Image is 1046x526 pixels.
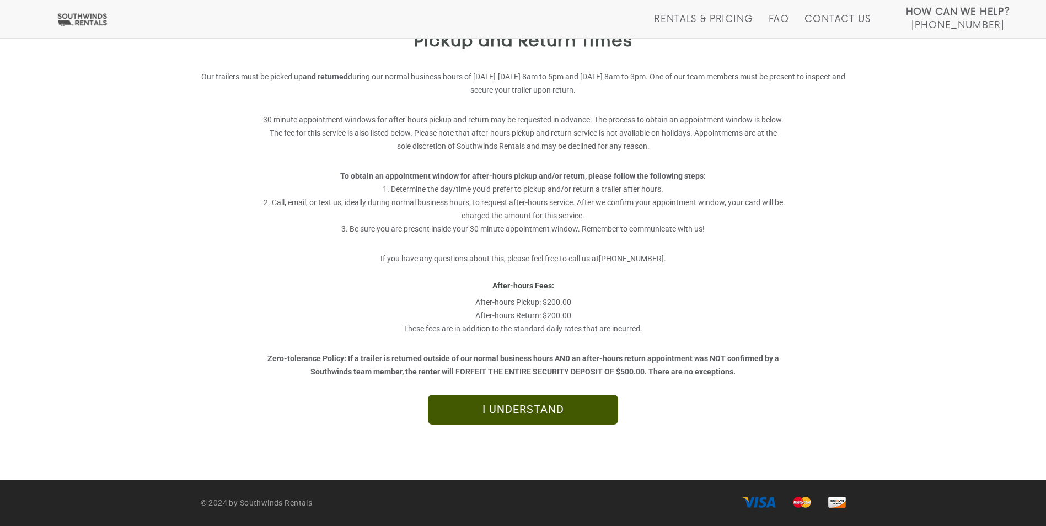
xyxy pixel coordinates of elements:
[793,497,811,508] img: master card
[428,395,618,425] a: I UNDERSTAND
[55,13,109,26] img: Southwinds Rentals Logo
[911,20,1004,31] span: [PHONE_NUMBER]
[201,33,846,51] h2: Pickup and Return Times
[267,354,779,376] strong: Zero-tolerance Policy: If a trailer is returned outside of our normal business hours AND an after...
[303,72,348,81] strong: and returned
[906,7,1010,18] strong: How Can We Help?
[201,70,846,96] p: Our trailers must be picked up during our normal business hours of [DATE]-[DATE] 8am to 5pm and [...
[906,6,1010,30] a: How Can We Help? [PHONE_NUMBER]
[201,498,313,507] strong: © 2024 by Southwinds Rentals
[262,296,784,335] p: After-hours Pickup: $200.00 After-hours Return: $200.00 These fees are in addition to the standar...
[262,241,784,265] p: If you have any questions about this, please feel free to call us at .
[828,497,846,508] img: discover
[599,254,664,263] a: [PHONE_NUMBER]
[262,158,784,235] p: 1. Determine the day/time you'd prefer to pickup and/or return a trailer after hours. 2. Call, em...
[769,14,790,38] a: FAQ
[742,497,776,508] img: visa
[340,171,706,180] strong: To obtain an appointment window for after-hours pickup and/or return, please follow the following...
[654,14,753,38] a: Rentals & Pricing
[804,14,870,38] a: Contact Us
[262,271,784,290] h5: After-hours Fees:
[262,113,784,153] p: 30 minute appointment windows for after-hours pickup and return may be requested in advance. The ...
